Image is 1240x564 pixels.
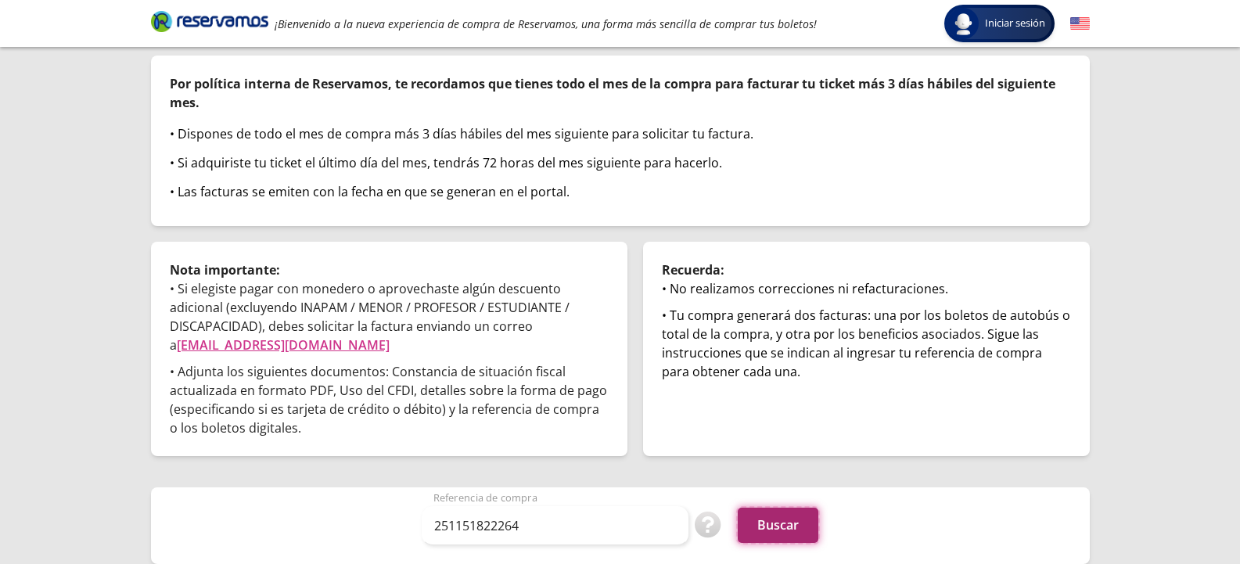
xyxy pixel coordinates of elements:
[170,124,1071,143] div: • Dispones de todo el mes de compra más 3 días hábiles del mes siguiente para solicitar tu factura.
[151,9,268,33] i: Brand Logo
[170,182,1071,201] div: • Las facturas se emiten con la fecha en que se generan en el portal.
[170,153,1071,172] div: • Si adquiriste tu ticket el último día del mes, tendrás 72 horas del mes siguiente para hacerlo.
[170,74,1071,112] p: Por política interna de Reservamos, te recordamos que tienes todo el mes de la compra para factur...
[662,279,1071,298] div: • No realizamos correcciones ni refacturaciones.
[1070,14,1090,34] button: English
[275,16,817,31] em: ¡Bienvenido a la nueva experiencia de compra de Reservamos, una forma más sencilla de comprar tus...
[738,508,818,543] button: Buscar
[177,336,390,354] a: [EMAIL_ADDRESS][DOMAIN_NAME]
[979,16,1051,31] span: Iniciar sesión
[662,260,1071,279] p: Recuerda:
[662,306,1071,381] div: • Tu compra generará dos facturas: una por los boletos de autobús o total de la compra, y otra po...
[151,9,268,38] a: Brand Logo
[170,362,609,437] p: • Adjunta los siguientes documentos: Constancia de situación fiscal actualizada en formato PDF, U...
[170,260,609,279] p: Nota importante:
[170,279,609,354] p: • Si elegiste pagar con monedero o aprovechaste algún descuento adicional (excluyendo INAPAM / ME...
